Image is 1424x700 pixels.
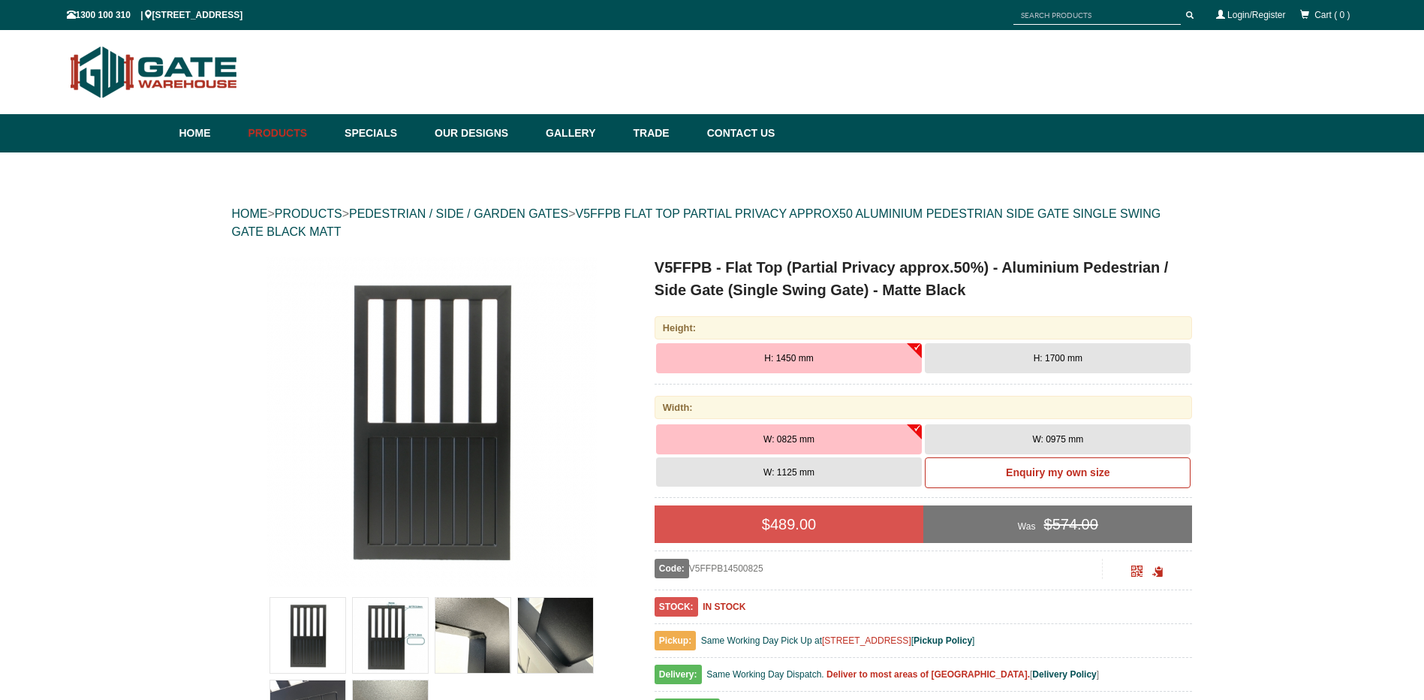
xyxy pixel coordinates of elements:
a: Delivery Policy [1032,669,1096,680]
span: Same Working Day Pick Up at [ ] [701,635,975,646]
a: Specials [337,114,427,152]
img: V5FFPB - Flat Top (Partial Privacy approx.50%) - Aluminium Pedestrian / Side Gate (Single Swing G... [266,256,597,587]
img: V5FFPB - Flat Top (Partial Privacy approx.50%) - Aluminium Pedestrian / Side Gate (Single Swing G... [270,598,345,673]
button: W: 0825 mm [656,424,922,454]
a: [STREET_ADDRESS] [822,635,911,646]
b: Deliver to most areas of [GEOGRAPHIC_DATA]. [826,669,1030,680]
a: PEDESTRIAN / SIDE / GARDEN GATES [349,207,568,220]
div: $ [655,505,923,543]
span: H: 1700 mm [1034,353,1082,364]
button: H: 1700 mm [925,343,1191,373]
img: V5FFPB - Flat Top (Partial Privacy approx.50%) - Aluminium Pedestrian / Side Gate (Single Swing G... [518,598,593,673]
input: SEARCH PRODUCTS [1013,6,1181,25]
span: STOCK: [655,597,698,617]
span: Same Working Day Dispatch. [706,669,824,680]
button: H: 1450 mm [656,343,922,373]
a: Home [179,114,241,152]
a: Contact Us [700,114,775,152]
h1: V5FFPB - Flat Top (Partial Privacy approx.50%) - Aluminium Pedestrian / Side Gate (Single Swing G... [655,256,1193,301]
a: V5FFPB - Flat Top (Partial Privacy approx.50%) - Aluminium Pedestrian / Side Gate (Single Swing G... [233,256,631,587]
a: Gallery [538,114,625,152]
span: Was [1018,521,1036,532]
span: W: 1125 mm [763,467,814,478]
a: Login/Register [1227,10,1285,20]
a: V5FFPB FLAT TOP PARTIAL PRIVACY APPROX50 ALUMINIUM PEDESTRIAN SIDE GATE SINGLE SWING GATE BLACK MATT [232,207,1161,238]
span: W: 0825 mm [763,434,814,445]
span: Pickup: [655,631,696,650]
span: 1300 100 310 | [STREET_ADDRESS] [67,10,243,20]
span: Cart ( 0 ) [1314,10,1350,20]
a: Our Designs [427,114,538,152]
button: W: 1125 mm [656,457,922,487]
img: Gate Warehouse [67,38,242,107]
b: IN STOCK [703,602,745,612]
a: HOME [232,207,268,220]
a: Enquiry my own size [925,457,1191,489]
span: W: 0975 mm [1032,434,1083,445]
button: W: 0975 mm [925,424,1191,454]
span: $574.00 [1044,516,1098,533]
span: Click to copy the URL [1152,566,1164,578]
span: Delivery: [655,665,702,684]
a: Products [241,114,338,152]
a: Trade [625,114,699,152]
img: V5FFPB - Flat Top (Partial Privacy approx.50%) - Aluminium Pedestrian / Side Gate (Single Swing G... [353,598,428,673]
div: Height: [655,316,1193,339]
div: V5FFPB14500825 [655,559,1103,578]
a: Click to enlarge and scan to share. [1131,568,1143,578]
span: H: 1450 mm [764,353,813,364]
a: Pickup Policy [914,635,972,646]
a: PRODUCTS [275,207,342,220]
span: 489.00 [770,516,816,533]
div: Width: [655,396,1193,419]
span: Code: [655,559,689,578]
div: > > > [232,190,1193,256]
b: Enquiry my own size [1006,466,1109,478]
img: V5FFPB - Flat Top (Partial Privacy approx.50%) - Aluminium Pedestrian / Side Gate (Single Swing G... [435,598,510,673]
div: [ ] [655,665,1193,692]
